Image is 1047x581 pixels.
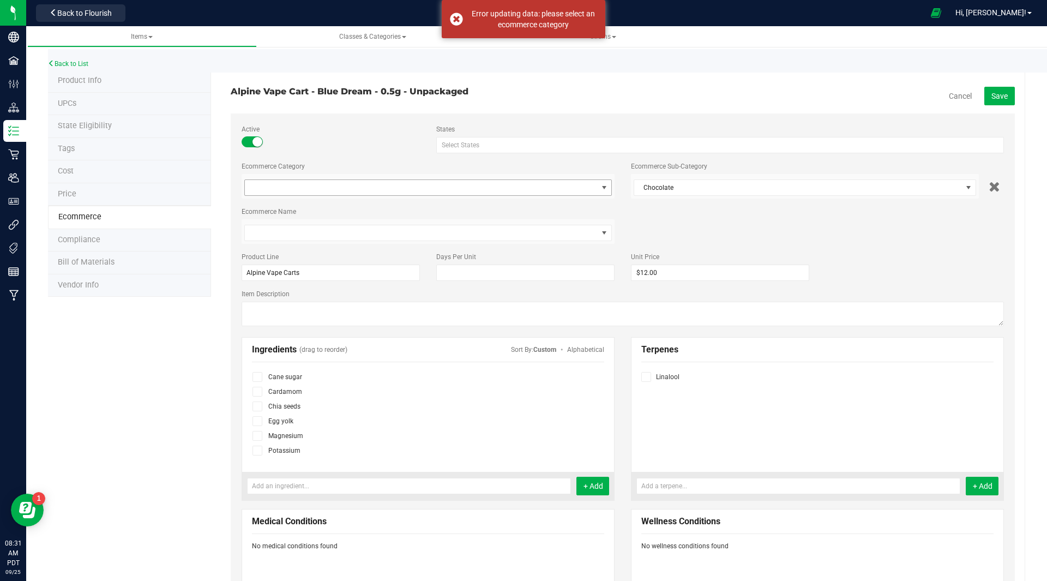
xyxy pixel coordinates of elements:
[8,172,19,183] inline-svg: Users
[8,266,19,277] inline-svg: Reports
[966,477,998,495] button: + Add
[8,219,19,230] inline-svg: Integrations
[58,235,100,244] span: Compliance
[252,510,604,534] div: Medical Conditions
[598,225,611,241] span: select
[533,346,556,354] span: Drag ingredients to sort by abundance or custom criteria
[634,180,962,195] span: Chocolate
[8,79,19,89] inline-svg: Configuration
[58,280,99,290] span: Vendor Info
[58,166,74,176] span: Cost
[598,180,611,195] span: select
[247,478,571,494] input: Add an ingredient...
[576,477,609,495] button: + Add
[469,8,597,30] div: Error updating data: please select an ecommerce category
[242,252,420,262] label: Product Line
[36,4,125,22] button: Back to Flourish
[299,345,347,355] span: (drag to reorder)
[58,212,101,221] span: Ecommerce
[58,189,76,199] span: Price
[436,252,615,262] label: Days Per Unit
[8,102,19,113] inline-svg: Distribution
[242,289,1004,299] label: Item Description
[252,338,604,362] div: Ingredients
[8,243,19,254] inline-svg: Tags
[58,121,112,130] span: Tag
[8,125,19,136] inline-svg: Inventory
[567,346,604,354] span: Automatically sort ingredients alphabetically
[268,373,302,381] span: Cane sugar
[58,99,76,108] span: Tag
[636,478,960,494] input: Add a terpene...
[436,124,1004,134] label: States
[631,252,809,262] label: Unit Price
[58,144,75,153] span: Tag
[5,568,21,576] p: 09/25
[955,8,1026,17] span: Hi, [PERSON_NAME]!
[268,417,293,425] span: Egg yolk
[252,541,604,551] div: No medical conditions found
[8,32,19,43] inline-svg: Company
[641,338,994,362] div: Terpenes
[631,265,809,280] input: $12.00
[924,2,948,23] span: Open Ecommerce Menu
[631,161,707,171] label: Ecommerce Sub-Category
[339,33,406,40] span: Classes & Categories
[268,432,303,440] span: Magnesium
[131,33,153,40] span: Items
[8,196,19,207] inline-svg: User Roles
[641,541,994,551] div: No wellness conditions found
[242,124,420,134] label: Active
[641,372,994,382] label: Linalool
[8,55,19,66] inline-svg: Facilities
[11,494,44,526] iframe: Resource center
[641,510,994,534] div: Wellness Conditions
[32,492,45,505] iframe: Resource center unread badge
[8,149,19,160] inline-svg: Retail
[8,290,19,301] inline-svg: Manufacturing
[991,92,1008,100] span: Save
[48,60,88,68] a: Back to List
[57,9,112,17] span: Back to Flourish
[268,447,300,454] span: Potassium
[231,87,615,97] h3: Alpine Vape Cart - Blue Dream - 0.5g - Unpackaged
[347,345,604,355] span: Sort By:
[58,76,101,85] span: Product Info
[949,91,972,101] a: Cancel
[58,257,115,267] span: Bill of Materials
[962,180,976,195] span: select
[5,538,21,568] p: 08:31 AM PDT
[984,87,1015,105] button: Save
[242,161,305,171] label: Ecommerce Category
[242,207,296,217] label: Ecommerce Name
[268,403,300,410] span: Chia seeds
[268,388,302,396] span: Cardamom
